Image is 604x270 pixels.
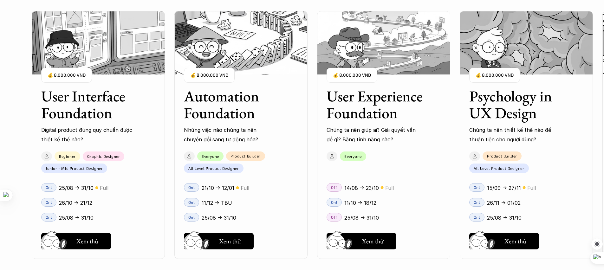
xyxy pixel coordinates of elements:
p: Everyone [202,154,219,158]
p: Off [331,185,337,190]
p: 🟡 [95,185,98,190]
p: 25/08 -> 31/10 [344,213,379,222]
p: 11/10 -> 18/12 [344,198,376,208]
a: Xem thử [184,230,254,249]
button: Xem thử [184,233,254,249]
p: 25/08 -> 31/10 [59,183,94,193]
p: Product Builder [487,154,517,158]
button: Xem thử [41,233,111,249]
button: Xem thử [469,233,539,249]
h3: User Experience Foundation [327,88,425,121]
button: Xem thử [327,233,396,249]
p: 25/08 -> 31/10 [59,213,94,222]
p: 25/08 -> 31/10 [202,213,236,222]
p: 15/09 -> 27/11 [487,183,521,193]
p: Off [331,215,337,219]
p: Onl [188,185,195,190]
p: 💰 8,000,000 VND [48,71,86,80]
h5: Xem thử [504,237,526,246]
a: Xem thử [41,230,111,249]
p: Chúng ta nên thiết kế thế nào để thuận tiện cho người dùng? [469,125,561,145]
h5: Xem thử [76,237,98,246]
p: 💰 8,000,000 VND [476,71,514,80]
a: Xem thử [469,230,539,249]
p: 🟡 [523,185,526,190]
h5: Xem thử [362,237,384,246]
h3: Psychology in UX Design [469,88,568,121]
p: 🟡 [236,185,239,190]
p: Onl [474,215,480,219]
h3: User Interface Foundation [41,88,140,121]
h3: Automation Foundation [184,88,282,121]
p: Onl [188,200,195,204]
p: 26/10 -> 21/12 [59,198,92,208]
p: Graphic Designer [87,154,120,158]
p: Full [241,183,249,193]
p: 26/11 -> 01/02 [487,198,521,208]
p: Onl [331,200,338,204]
p: Junior - Mid Product Designer [46,166,103,170]
a: Xem thử [327,230,396,249]
p: Onl [188,215,195,219]
p: Product Builder [231,154,261,158]
p: 14/08 -> 23/10 [344,183,379,193]
h5: Xem thử [219,237,241,246]
p: Những việc nào chúng ta nên chuyển đổi sang tự động hóa? [184,125,276,145]
p: 21/10 -> 12/01 [202,183,234,193]
p: 💰 8,000,000 VND [190,71,228,80]
p: Chúng ta nên giúp ai? Giải quyết vấn đề gì? Bằng tính năng nào? [327,125,419,145]
p: Full [527,183,536,193]
p: Full [100,183,108,193]
p: 🟡 [380,185,384,190]
p: 11/12 -> TBU [202,198,232,208]
p: All Level Product Designer [474,166,524,170]
p: Digital product đúng quy chuẩn được thiết kế thế nào? [41,125,133,145]
p: Beginner [59,154,76,158]
p: All Level Product Designer [188,166,239,170]
p: Onl [474,200,480,204]
p: 💰 8,000,000 VND [333,71,371,80]
p: 25/08 -> 31/10 [487,213,522,222]
p: Full [385,183,394,193]
p: Onl [474,185,480,190]
p: Everyone [344,154,362,158]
